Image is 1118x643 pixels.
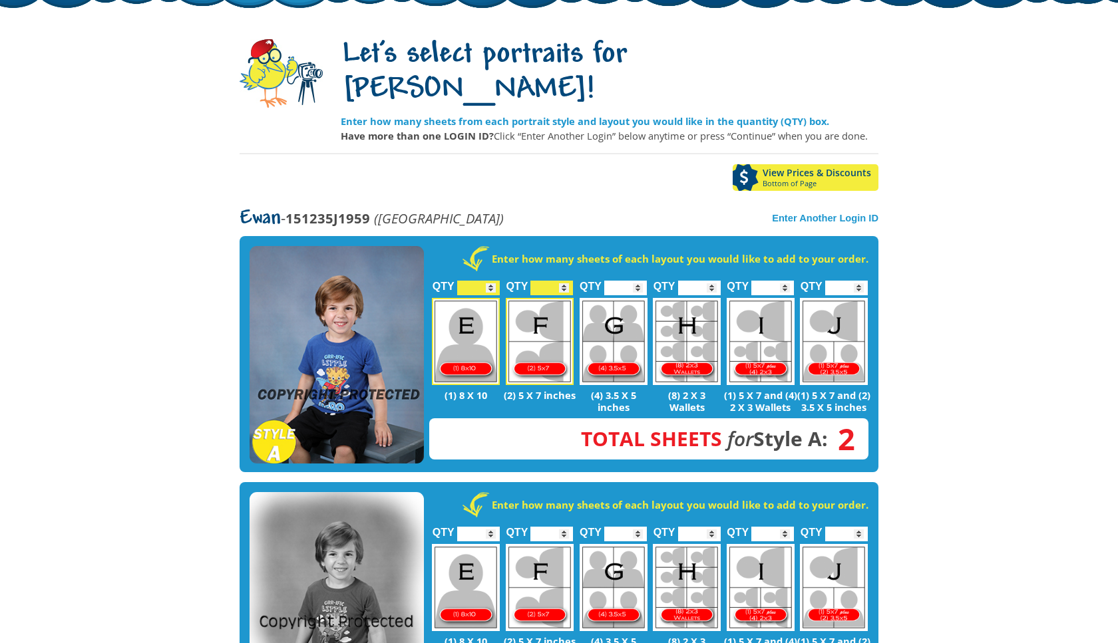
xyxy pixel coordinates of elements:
[433,266,455,299] label: QTY
[727,298,795,385] img: I
[828,432,855,446] span: 2
[492,498,868,511] strong: Enter how many sheets of each layout you would like to add to your order.
[733,164,878,191] a: View Prices & DiscountsBottom of Page
[506,266,528,299] label: QTY
[374,209,504,227] em: ([GEOGRAPHIC_DATA])
[240,211,504,226] p: -
[727,544,795,631] img: I
[797,389,871,413] p: (1) 5 X 7 and (2) 3.5 X 5 inches
[429,389,503,401] p: (1) 8 X 10
[653,266,675,299] label: QTY
[433,512,455,545] label: QTY
[506,512,528,545] label: QTY
[580,298,648,385] img: G
[653,544,721,631] img: H
[727,266,749,299] label: QTY
[801,512,823,545] label: QTY
[341,38,878,108] h1: Let's select portraits for [PERSON_NAME]!
[432,544,500,631] img: E
[763,180,878,188] span: Bottom of Page
[650,389,724,413] p: (8) 2 X 3 Wallets
[341,128,878,143] p: Click “Enter Another Login” below anytime or press “Continue” when you are done.
[581,425,828,452] strong: Style A:
[240,39,323,108] img: camera-mascot
[285,209,370,227] strong: 151235J1959
[653,298,721,385] img: H
[801,266,823,299] label: QTY
[250,246,424,464] img: STYLE A
[580,266,602,299] label: QTY
[506,544,574,631] img: F
[772,213,878,223] a: Enter Another Login ID
[727,425,753,452] em: for
[580,544,648,631] img: G
[492,252,868,265] strong: Enter how many sheets of each layout you would like to add to your order.
[580,512,602,545] label: QTY
[800,544,868,631] img: J
[581,425,722,452] span: Total Sheets
[723,389,797,413] p: (1) 5 X 7 and (4) 2 X 3 Wallets
[653,512,675,545] label: QTY
[727,512,749,545] label: QTY
[506,298,574,385] img: F
[341,114,829,128] strong: Enter how many sheets from each portrait style and layout you would like in the quantity (QTY) box.
[240,208,281,229] span: Ewan
[503,389,577,401] p: (2) 5 X 7 inches
[800,298,868,385] img: J
[576,389,650,413] p: (4) 3.5 X 5 inches
[432,298,500,385] img: E
[341,129,494,142] strong: Have more than one LOGIN ID?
